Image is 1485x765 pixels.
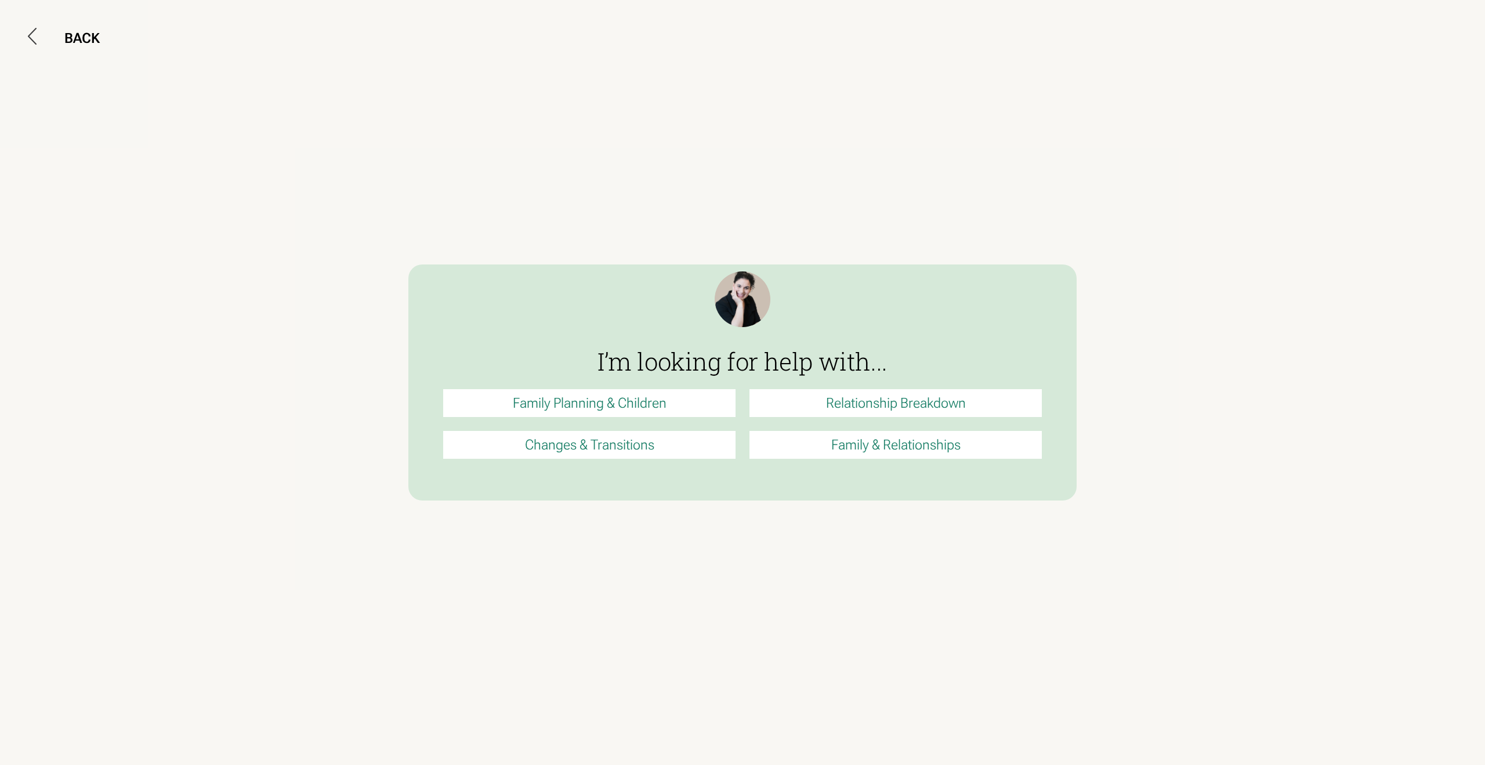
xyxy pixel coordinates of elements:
[443,348,1042,375] h3: I’m looking for help with...
[64,30,100,47] div: BACK
[28,28,100,49] button: BACK
[749,431,1042,459] a: Family & Relationships
[443,431,736,459] a: Changes & Transitions
[749,389,1042,417] a: Relationship Breakdown
[443,389,736,417] a: Family Planning & Children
